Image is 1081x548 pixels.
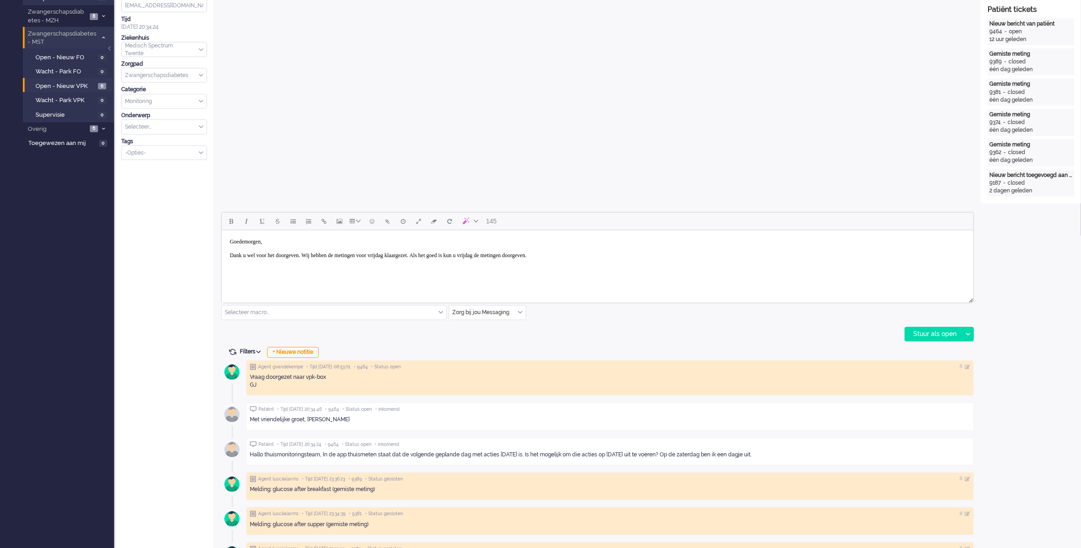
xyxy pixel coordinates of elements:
[989,156,1072,164] div: één dag geleden
[121,145,207,160] div: Select Tags
[277,406,322,413] span: • Tijd [DATE] 20:34:46
[1008,88,1025,96] div: closed
[989,187,1072,195] div: 2 dagen geleden
[325,406,339,413] span: • 9464
[259,406,274,413] span: Patiënt
[222,230,973,295] iframe: Rich Text Area
[989,96,1072,104] div: één dag geleden
[26,66,113,76] a: Wacht - Park FO 0
[316,213,332,229] button: Insert/edit link
[26,81,113,91] a: Open - Nieuw VPK 6
[28,139,96,148] span: Toegewezen aan mij
[121,16,207,23] div: Tijd
[250,521,970,528] div: Melding: glucose after supper (gemiste meting)
[989,58,1002,66] div: 9389
[1001,179,1008,187] div: -
[989,149,1001,156] div: 9362
[270,213,285,229] button: Strikethrough
[365,476,403,482] span: • Status gesloten
[250,451,970,459] div: Hallo thuismonitoringsteam, In de app thuismeten staat dat de volgende geplande dag met acties [D...
[250,416,970,424] div: Met vriendelijke groet, [PERSON_NAME]
[1008,149,1025,156] div: closed
[1009,28,1022,36] div: open
[347,213,364,229] button: Table
[121,60,207,68] div: Zorgpad
[221,473,243,496] img: avatar
[442,213,457,229] button: Reset content
[221,403,243,426] img: avatar
[306,364,351,370] span: • Tijd [DATE] 08:53:01
[989,88,1001,96] div: 9381
[223,213,239,229] button: Bold
[1008,119,1025,126] div: closed
[989,111,1072,119] div: Gemiste meting
[989,66,1072,73] div: één dag geleden
[395,213,411,229] button: Delay message
[258,476,299,482] span: Agent lusciialarms
[277,441,321,448] span: • Tijd [DATE] 20:34:24
[354,364,368,370] span: • 9464
[240,348,264,355] span: Filters
[98,54,106,61] span: 0
[989,141,1072,149] div: Gemiste meting
[258,364,303,370] span: Agent gvandekempe
[486,217,497,225] span: 145
[342,406,372,413] span: • Status open
[221,438,243,461] img: avatar
[301,213,316,229] button: Numbered list
[221,361,243,383] img: avatar
[90,13,98,20] span: 8
[254,213,270,229] button: Underline
[349,511,362,517] span: • 9381
[365,511,403,517] span: • Status gesloten
[26,125,87,134] span: Overig
[989,80,1072,88] div: Gemiste meting
[457,213,482,229] button: AI
[250,476,256,482] img: ic_note_grey.svg
[26,138,114,148] a: Toegewezen aan mij 0
[36,82,96,91] span: Open - Nieuw VPK
[26,95,113,105] a: Wacht - Park VPK 0
[1001,149,1008,156] div: -
[348,476,362,482] span: • 9389
[1001,119,1008,126] div: -
[36,96,96,105] span: Wacht - Park VPK
[375,406,399,413] span: • inkomend
[239,213,254,229] button: Italic
[1001,88,1008,96] div: -
[375,441,399,448] span: • inkomend
[285,213,301,229] button: Bullet list
[989,179,1001,187] div: 9187
[1008,179,1025,187] div: closed
[989,20,1072,28] div: Nieuw bericht van patiënt
[98,112,106,119] span: 0
[250,364,256,370] img: ic_note_grey.svg
[99,140,107,147] span: 0
[989,126,1072,134] div: één dag geleden
[250,441,257,447] img: ic_chat_grey.svg
[258,511,299,517] span: Agent lusciialarms
[325,441,339,448] span: • 9464
[98,68,106,75] span: 0
[302,511,346,517] span: • Tijd [DATE] 23:34:39
[36,67,96,76] span: Wacht - Park FO
[26,30,97,47] span: Zwangerschapsdiabetes - MST
[121,34,207,42] div: Ziekenhuis
[121,86,207,93] div: Categorie
[36,53,96,62] span: Open - Nieuw FO
[426,213,442,229] button: Clear formatting
[250,511,256,517] img: ic_note_grey.svg
[26,109,113,119] a: Supervisie 0
[966,295,973,303] div: Resize
[364,213,380,229] button: Emoticons
[250,486,970,493] div: Melding: glucose after breakfast (gemiste meting)
[371,364,401,370] span: • Status open
[989,171,1072,179] div: Nieuw bericht toegevoegd aan gesprek
[989,28,1002,36] div: 9464
[26,8,87,25] span: Zwangerschapsdiabetes - MZH
[1009,58,1026,66] div: closed
[121,138,207,145] div: Tags
[989,36,1072,43] div: 12 uur geleden
[1002,58,1009,66] div: -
